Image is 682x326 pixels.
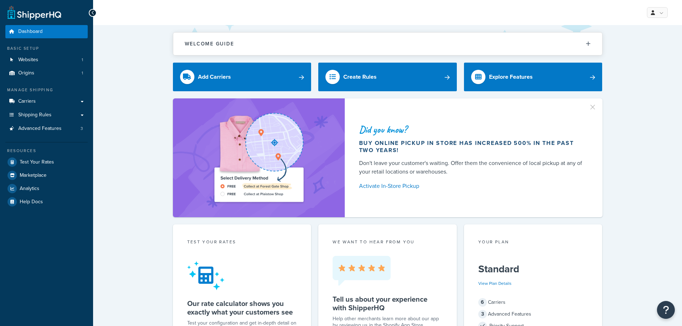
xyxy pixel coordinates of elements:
[5,53,88,67] li: Websites
[5,156,88,169] a: Test Your Rates
[18,126,62,132] span: Advanced Features
[20,159,54,165] span: Test Your Rates
[478,298,487,307] span: 6
[5,95,88,108] a: Carriers
[464,63,603,91] a: Explore Features
[333,295,442,312] h5: Tell us about your experience with ShipperHQ
[18,98,36,104] span: Carriers
[478,297,588,307] div: Carriers
[359,140,585,154] div: Buy online pickup in store has increased 500% in the past two years!
[657,301,675,319] button: Open Resource Center
[333,239,442,245] p: we want to hear from you
[18,112,52,118] span: Shipping Rules
[187,299,297,316] h5: Our rate calculator shows you exactly what your customers see
[5,87,88,93] div: Manage Shipping
[359,125,585,135] div: Did you know?
[489,72,533,82] div: Explore Features
[5,45,88,52] div: Basic Setup
[478,310,487,318] span: 3
[318,63,457,91] a: Create Rules
[5,148,88,154] div: Resources
[187,239,297,247] div: Test your rates
[18,57,38,63] span: Websites
[20,172,47,179] span: Marketplace
[5,182,88,195] a: Analytics
[478,263,588,275] h5: Standard
[5,122,88,135] a: Advanced Features3
[18,29,43,35] span: Dashboard
[478,239,588,247] div: Your Plan
[173,33,602,55] button: Welcome Guide
[5,195,88,208] a: Help Docs
[478,280,512,287] a: View Plan Details
[20,199,43,205] span: Help Docs
[173,63,311,91] a: Add Carriers
[5,67,88,80] a: Origins1
[5,53,88,67] a: Websites1
[18,70,34,76] span: Origins
[5,108,88,122] a: Shipping Rules
[185,41,234,47] h2: Welcome Guide
[5,122,88,135] li: Advanced Features
[198,72,231,82] div: Add Carriers
[5,25,88,38] a: Dashboard
[20,186,39,192] span: Analytics
[5,169,88,182] a: Marketplace
[194,109,324,206] img: ad-shirt-map-b0359fc47e01cab431d101c4b569394f6a03f54285957d908178d52f29eb9668.png
[343,72,377,82] div: Create Rules
[359,181,585,191] a: Activate In-Store Pickup
[5,67,88,80] li: Origins
[82,57,83,63] span: 1
[82,70,83,76] span: 1
[359,159,585,176] div: Don't leave your customer's waiting. Offer them the convenience of local pickup at any of your re...
[478,309,588,319] div: Advanced Features
[81,126,83,132] span: 3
